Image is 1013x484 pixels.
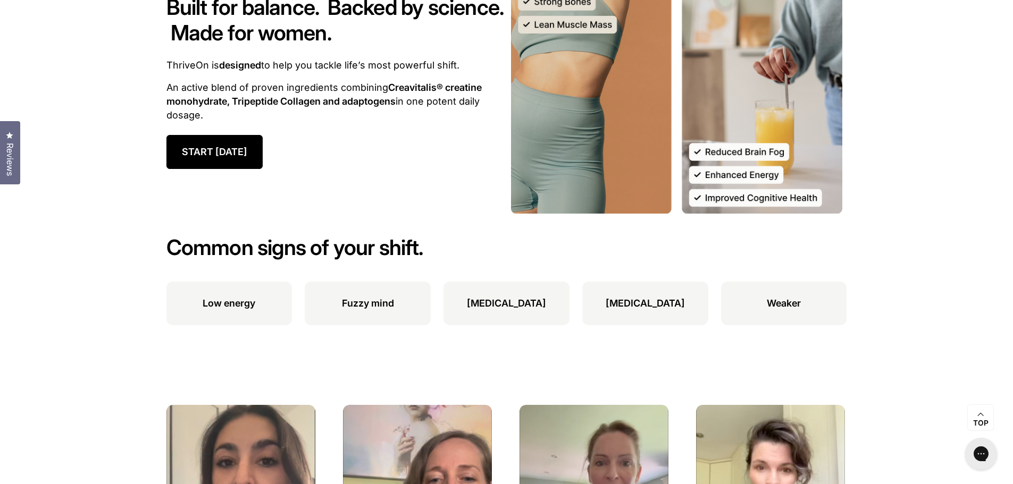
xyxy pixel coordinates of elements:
p: Fuzzy mind [342,296,394,310]
span: Top [973,419,989,428]
p: An active blend of proven ingredients combining in one potent daily dosage. [166,81,507,122]
strong: Creavitalis® creatine monohydrate, Tripeptide Collagen and adaptogens [166,82,482,107]
p: ThriveOn is to help you tackle life’s most powerful shift. [166,58,507,72]
span: Reviews [3,143,16,176]
p: Low energy [203,296,255,310]
iframe: Gorgias live chat messenger [960,434,1002,473]
strong: designed [219,60,261,71]
p: [MEDICAL_DATA] [467,296,546,310]
p: Weaker [767,296,801,310]
h2: Common signs of your shift. [166,235,847,260]
p: [MEDICAL_DATA] [606,296,685,310]
a: START [DATE] [166,135,263,169]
